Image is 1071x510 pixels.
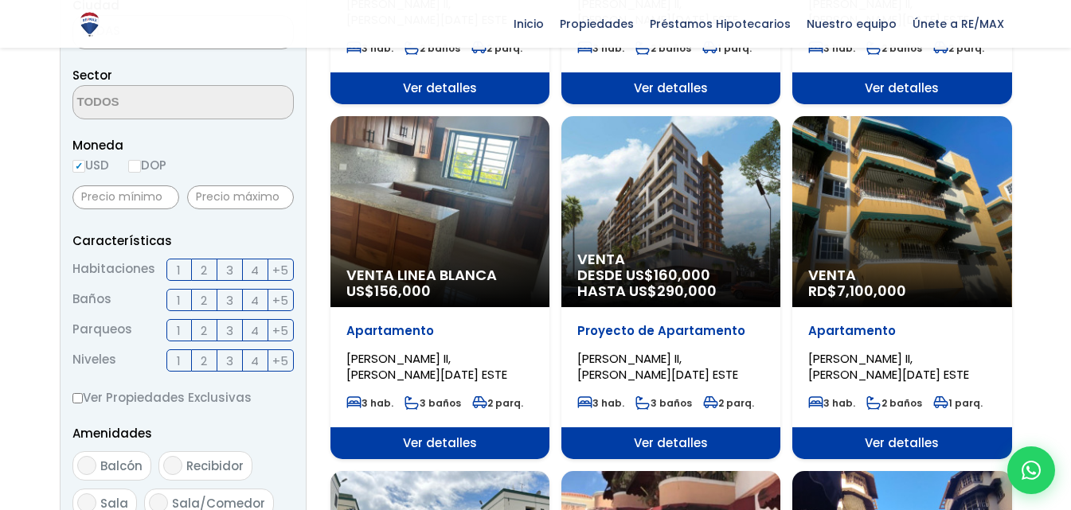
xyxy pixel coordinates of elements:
span: Recibidor [186,457,244,474]
span: 290,000 [657,281,717,301]
span: 7,100,000 [837,281,906,301]
span: Nuestro equipo [799,12,905,36]
img: Logo de REMAX [76,10,104,38]
span: 2 [201,321,207,341]
span: 2 [201,351,207,371]
textarea: Search [73,86,228,120]
span: 3 hab. [808,396,855,410]
span: Ver detalles [330,427,549,459]
input: Ver Propiedades Exclusivas [72,393,83,403]
span: 2 baños [866,41,922,55]
span: 160,000 [654,265,710,285]
span: [PERSON_NAME] II, [PERSON_NAME][DATE] ESTE [346,350,507,383]
span: +5 [272,321,288,341]
label: DOP [128,155,166,175]
span: 4 [251,351,259,371]
span: Venta [808,267,995,283]
span: Ver detalles [330,72,549,104]
span: 2 [201,260,207,280]
span: Ver detalles [792,72,1011,104]
span: 3 [226,321,233,341]
span: 2 baños [866,396,922,410]
span: 3 [226,290,233,310]
span: 156,000 [374,281,431,301]
span: DESDE US$ [577,267,764,299]
span: 1 [177,321,181,341]
span: 2 [201,290,207,310]
input: Balcón [77,456,96,475]
span: 2 parq. [472,396,523,410]
span: HASTA US$ [577,283,764,299]
p: Amenidades [72,423,294,443]
a: Venta RD$7,100,000 Apartamento [PERSON_NAME] II, [PERSON_NAME][DATE] ESTE 3 hab. 2 baños 1 parq. ... [792,116,1011,459]
span: 2 baños [635,41,691,55]
span: 3 hab. [808,41,855,55]
label: Ver Propiedades Exclusivas [72,387,294,407]
span: Baños [72,289,111,311]
span: Venta [577,251,764,267]
span: 3 hab. [346,396,393,410]
span: 2 baños [405,41,460,55]
span: 2 parq. [933,41,984,55]
span: 3 baños [635,396,692,410]
span: Ver detalles [561,427,780,459]
input: Precio mínimo [72,185,179,209]
label: USD [72,155,109,175]
span: 3 [226,351,233,371]
span: 2 parq. [471,41,522,55]
span: 4 [251,321,259,341]
span: +5 [272,351,288,371]
input: USD [72,160,85,173]
span: 1 [177,351,181,371]
span: 4 [251,260,259,280]
p: Apartamento [808,323,995,339]
span: Venta Linea Blanca [346,267,534,283]
span: US$ [346,281,431,301]
span: Sector [72,67,112,84]
span: [PERSON_NAME] II, [PERSON_NAME][DATE] ESTE [577,350,738,383]
p: Proyecto de Apartamento [577,323,764,339]
input: Precio máximo [187,185,294,209]
span: Parqueos [72,319,132,341]
span: +5 [272,260,288,280]
span: 2 parq. [703,396,754,410]
span: 1 parq. [702,41,752,55]
span: Préstamos Hipotecarios [642,12,799,36]
span: 3 hab. [577,41,624,55]
span: [PERSON_NAME] II, [PERSON_NAME][DATE] ESTE [808,350,969,383]
p: Apartamento [346,323,534,339]
span: 3 [226,260,233,280]
span: Ver detalles [561,72,780,104]
span: 3 hab. [577,396,624,410]
span: 3 baños [405,396,461,410]
span: RD$ [808,281,906,301]
span: 1 [177,290,181,310]
span: Ver detalles [792,427,1011,459]
span: +5 [272,290,288,310]
span: Niveles [72,349,116,372]
a: Venta DESDE US$160,000 HASTA US$290,000 Proyecto de Apartamento [PERSON_NAME] II, [PERSON_NAME][D... [561,116,780,459]
a: Venta Linea Blanca US$156,000 Apartamento [PERSON_NAME] II, [PERSON_NAME][DATE] ESTE 3 hab. 3 bañ... [330,116,549,459]
span: Únete a RE/MAX [905,12,1012,36]
input: DOP [128,160,141,173]
span: Balcón [100,457,143,474]
span: 1 [177,260,181,280]
p: Características [72,231,294,251]
span: 1 parq. [933,396,983,410]
span: 4 [251,290,259,310]
span: Moneda [72,135,294,155]
span: Propiedades [552,12,642,36]
span: Inicio [506,12,552,36]
span: Habitaciones [72,259,155,281]
input: Recibidor [163,456,182,475]
span: 3 hab. [346,41,393,55]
